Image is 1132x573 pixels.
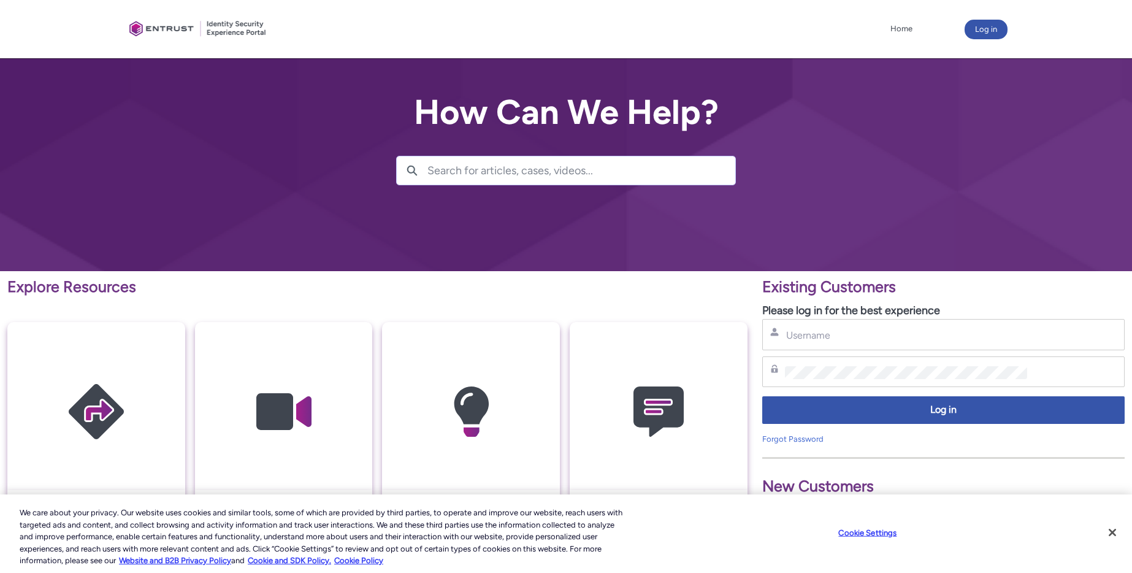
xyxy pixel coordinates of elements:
[762,302,1125,319] p: Please log in for the best experience
[762,434,824,444] a: Forgot Password
[785,329,1028,342] input: Username
[7,275,748,299] p: Explore Resources
[762,396,1125,424] button: Log in
[965,20,1008,39] button: Log in
[887,20,916,38] a: Home
[762,275,1125,299] p: Existing Customers
[600,346,717,478] img: Contact Support
[248,556,331,565] a: Cookie and SDK Policy.
[413,346,529,478] img: Knowledge Articles
[427,156,735,185] input: Search for articles, cases, videos...
[770,403,1117,417] span: Log in
[334,556,383,565] a: Cookie Policy
[225,346,342,478] img: Video Guides
[20,507,622,567] div: We care about your privacy. Our website uses cookies and similar tools, some of which are provide...
[829,521,906,545] button: Cookie Settings
[396,93,736,131] h2: How Can We Help?
[397,156,427,185] button: Search
[119,556,231,565] a: More information about our cookie policy., opens in a new tab
[1099,519,1126,546] button: Close
[38,346,155,478] img: Getting Started
[762,475,1125,498] p: New Customers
